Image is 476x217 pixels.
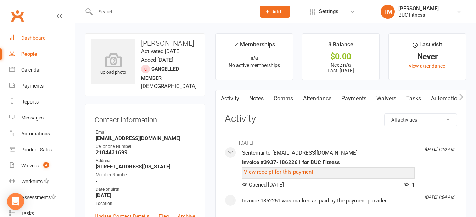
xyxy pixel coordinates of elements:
div: Messages [21,115,44,121]
strong: [STREET_ADDRESS][US_STATE] [96,163,195,170]
div: Invoice 1862261 was marked as paid by the payment provider [242,198,415,204]
a: Messages [9,110,75,126]
input: Search... [93,7,251,17]
li: [DATE] [225,135,457,147]
a: Reports [9,94,75,110]
div: Reports [21,99,39,105]
a: Payments [9,78,75,94]
i: [DATE] 1:10 AM [425,147,454,152]
span: No active memberships [229,62,280,68]
strong: 2184431699 [96,149,195,156]
div: Member Number [96,172,195,178]
a: Tasks [401,90,426,107]
div: Location [96,200,195,207]
a: Waivers 4 [9,158,75,174]
a: Notes [244,90,269,107]
div: Memberships [234,40,275,53]
time: Activated [DATE] [141,48,181,55]
span: Settings [319,4,338,20]
div: Tasks [21,211,34,216]
div: People [21,51,37,57]
div: BUC Fitness [398,12,439,18]
a: Workouts [9,174,75,190]
strong: - [96,178,195,184]
button: Add [260,6,290,18]
a: Waivers [371,90,401,107]
a: Calendar [9,62,75,78]
a: Payments [336,90,371,107]
div: $ Balance [328,40,353,53]
span: [DEMOGRAPHIC_DATA] [141,83,197,89]
div: [PERSON_NAME] [398,5,439,12]
span: Cancelled member [141,66,179,81]
div: Dashboard [21,35,46,41]
div: Invoice #3937-1862261 for BUC Fitness [242,160,415,166]
div: Automations [21,131,50,137]
div: Payments [21,83,44,89]
a: Product Sales [9,142,75,158]
div: upload photo [91,53,135,76]
p: Next: n/a Last: [DATE] [309,62,373,73]
div: Calendar [21,67,41,73]
strong: n/a [251,55,258,61]
a: People [9,46,75,62]
div: Email [96,129,195,136]
a: Assessments [9,190,75,206]
h3: Contact information [95,113,195,124]
div: $0.00 [309,53,373,60]
h3: [PERSON_NAME] [91,39,199,47]
i: [DATE] 1:04 AM [425,195,454,200]
a: View receipt for this payment [244,169,313,175]
div: Workouts [21,179,43,184]
div: Open Intercom Messenger [7,193,24,210]
a: Clubworx [9,7,26,25]
div: Waivers [21,163,39,168]
div: Address [96,157,195,164]
i: ✓ [234,41,238,48]
h3: Activity [225,113,457,124]
div: TM [381,5,395,19]
div: Product Sales [21,147,52,152]
a: Automations [9,126,75,142]
span: 1 [404,182,415,188]
div: Cellphone Number [96,143,195,150]
a: Automations [426,90,468,107]
span: 4 [43,162,49,168]
div: Last visit [413,40,442,53]
a: Comms [269,90,298,107]
span: Sent email to [EMAIL_ADDRESS][DOMAIN_NAME] [242,150,358,156]
span: Add [272,9,281,15]
div: Date of Birth [96,186,195,193]
time: Added [DATE] [141,57,173,63]
div: Never [395,53,459,60]
strong: [DATE] [96,192,195,199]
a: Attendance [298,90,336,107]
strong: [EMAIL_ADDRESS][DOMAIN_NAME] [96,135,195,141]
div: Assessments [21,195,56,200]
a: view attendance [409,63,445,69]
span: Opened [DATE] [242,182,284,188]
a: Dashboard [9,30,75,46]
a: Activity [216,90,244,107]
